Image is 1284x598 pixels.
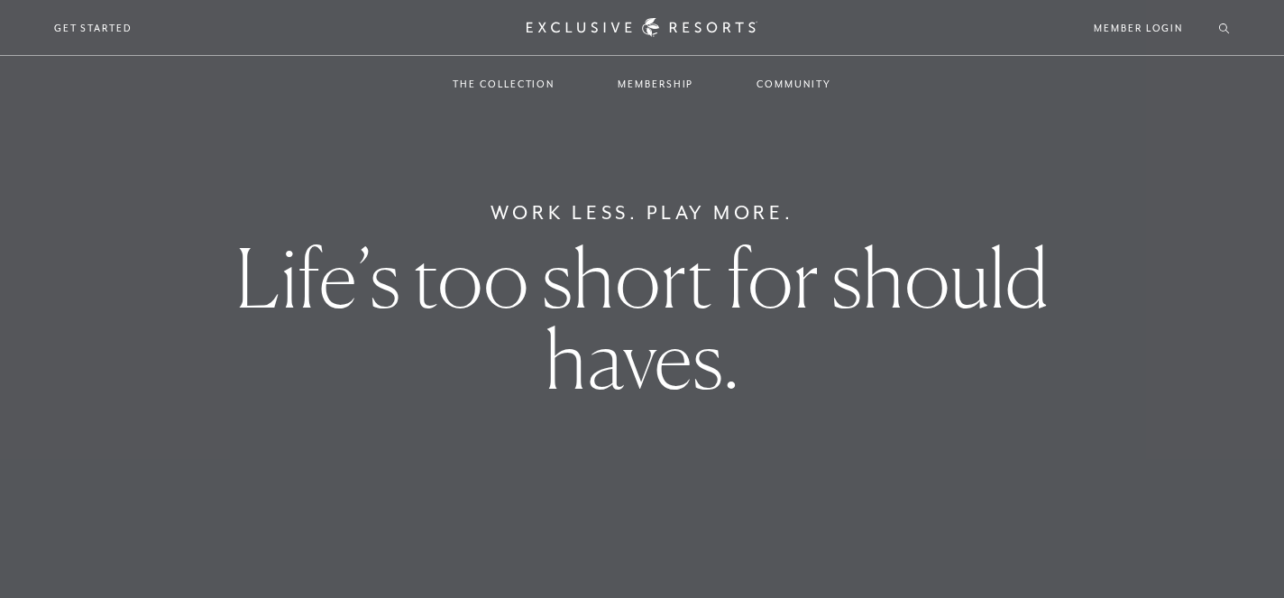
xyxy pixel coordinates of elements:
[54,20,133,36] a: Get Started
[600,58,711,110] a: Membership
[1094,20,1183,36] a: Member Login
[738,58,848,110] a: Community
[491,198,794,227] h6: Work Less. Play More.
[225,237,1059,400] h1: Life’s too short for should haves.
[435,58,573,110] a: The Collection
